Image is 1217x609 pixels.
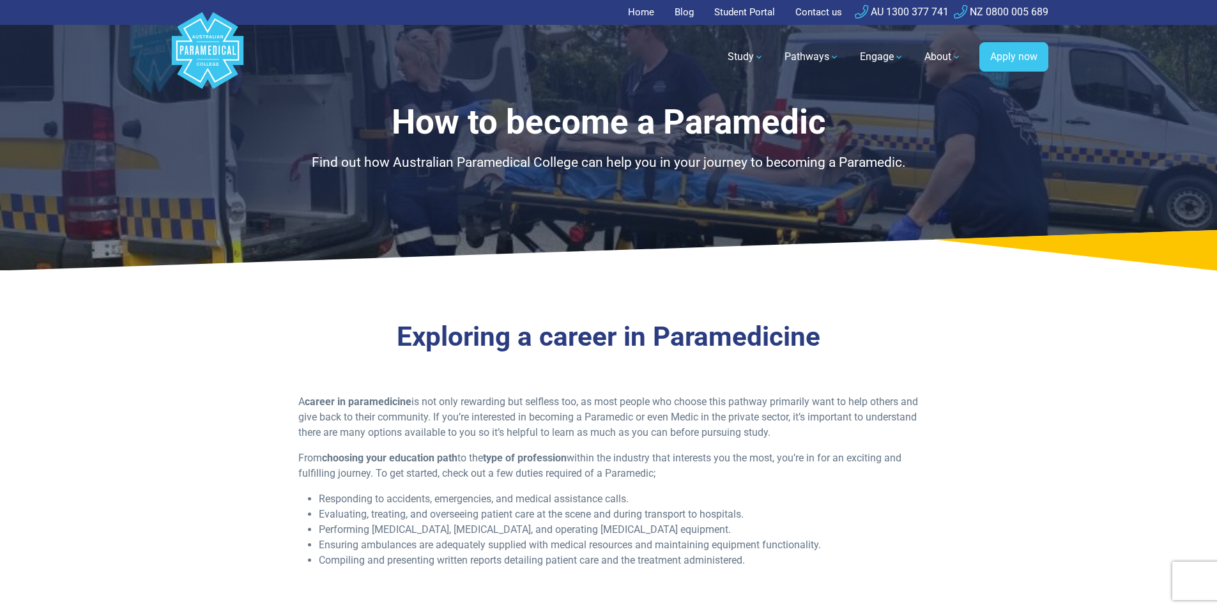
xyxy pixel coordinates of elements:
a: About [917,39,969,75]
strong: choosing your education path [322,452,457,464]
a: AU 1300 377 741 [855,6,949,18]
a: Apply now [979,42,1048,72]
li: Compiling and presenting written reports detailing patient care and the treatment administered. [319,553,919,568]
li: Performing [MEDICAL_DATA], [MEDICAL_DATA], and operating [MEDICAL_DATA] equipment. [319,522,919,537]
h2: Exploring a career in Paramedicine [235,321,983,353]
a: Study [720,39,772,75]
p: From to the within the industry that interests you the most, you’re in for an exciting and fulfil... [298,451,919,481]
strong: career in paramedicine [305,396,411,408]
li: Evaluating, treating, and overseeing patient care at the scene and during transport to hospitals. [319,507,919,522]
a: Engage [852,39,912,75]
a: NZ 0800 005 689 [954,6,1048,18]
li: Responding to accidents, emergencies, and medical assistance calls. [319,491,919,507]
h1: How to become a Paramedic [235,102,983,143]
strong: type of profession [483,452,567,464]
a: Australian Paramedical College [169,25,246,89]
a: Pathways [777,39,847,75]
p: Find out how Australian Paramedical College can help you in your journey to becoming a Paramedic. [235,153,983,173]
li: Ensuring ambulances are adequately supplied with medical resources and maintaining equipment func... [319,537,919,553]
p: A is not only rewarding but selfless too, as most people who choose this pathway primarily want t... [298,394,919,440]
